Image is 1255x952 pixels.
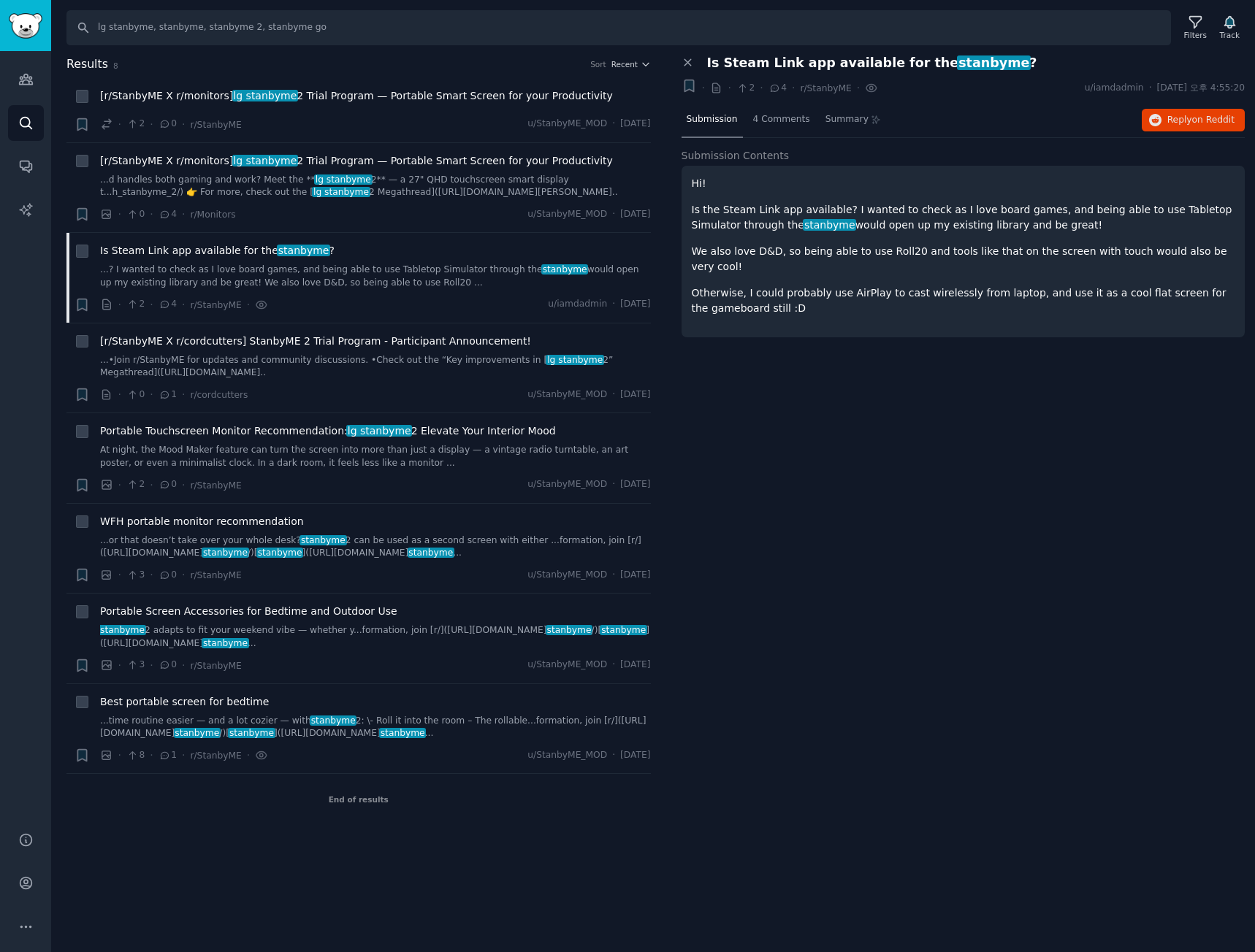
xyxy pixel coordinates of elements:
[312,187,370,197] span: lg stanbyme
[612,749,615,762] span: ·
[1220,30,1240,40] div: Track
[702,80,705,96] span: ·
[1167,114,1235,127] span: Reply
[612,118,615,131] span: ·
[159,208,177,221] span: 4
[527,569,607,582] span: u/StanbyME_MOD
[66,10,1171,45] input: Search Keyword
[150,297,153,312] span: ·
[118,297,121,312] span: ·
[190,300,241,310] span: r/StanbyME
[692,176,1235,191] p: Hi!
[100,153,613,169] span: [r/StanbyME X r/monitors] 2 Trial Program — Portable Smart Screen for your Productivity
[707,55,1037,71] span: Is Steam Link app available for the ?
[612,659,615,672] span: ·
[100,694,269,710] a: Best portable screen for bedtime
[300,535,346,545] span: stanbyme
[546,625,592,635] span: stanbyme
[728,80,731,96] span: ·
[1215,12,1245,43] button: Track
[100,88,613,104] span: [r/StanbyME X r/monitors] 2 Trial Program — Portable Smart Screen for your Productivity
[1157,82,1245,95] span: [DATE] 오후 4:55:20
[736,82,755,95] span: 2
[256,548,303,558] span: stanbyme
[190,120,241,130] span: r/StanbyME
[620,659,650,672] span: [DATE]
[150,387,153,402] span: ·
[202,548,248,558] span: stanbyme
[100,715,651,740] a: ...time routine easier — and a lot cozier — withstanbyme2: \- Roll it into the room – The rollabl...
[118,117,121,132] span: ·
[100,534,651,560] a: ...or that doesn’t take over your whole desk?stanbyme2 can be used as a second screen with either...
[600,625,646,635] span: stanbyme
[159,569,177,582] span: 0
[150,567,153,583] span: ·
[527,478,607,491] span: u/StanbyME_MOD
[620,569,650,582] span: [DATE]
[159,749,177,762] span: 1
[612,388,615,402] span: ·
[310,715,356,726] span: stanbyme
[753,113,810,126] span: 4 Comments
[803,219,856,231] span: stanbyme
[692,285,1235,316] p: Otherwise, I could probably use AirPlay to cast wirelessly from laptop, and use it as a cool flat...
[182,297,185,312] span: ·
[277,245,330,256] span: stanbyme
[126,478,145,491] span: 2
[100,334,531,349] a: [r/StanbyME X r/cordcutters] StanbyME 2 Trial Program - Participant Announcement!
[768,82,787,95] span: 4
[228,728,275,738] span: stanbyme
[159,659,177,672] span: 0
[118,387,121,402] span: ·
[9,13,42,39] img: GummySearch logo
[202,638,248,648] span: stanbyme
[174,728,221,738] span: stanbyme
[1192,115,1235,125] span: on Reddit
[346,425,412,437] span: lg stanbyme
[99,625,145,635] span: stanbyme
[182,567,185,583] span: ·
[182,387,185,402] span: ·
[100,354,651,380] a: ...•Join r/StanbyME for updates and community discussions. •Check out the “Key improvements in [l...
[100,423,556,439] a: Portable Touchscreen Monitor Recommendation:lg stanbyme2 Elevate Your Interior Mood
[100,514,304,529] a: WFH portable monitor recommendation
[100,243,335,258] span: Is Steam Link app available for the ?
[692,202,1235,233] p: Is the Steam Link app available? I wanted to check as I love board games, and being able to use T...
[527,208,607,221] span: u/StanbyME_MOD
[190,480,241,491] span: r/StanbyME
[100,624,651,650] a: stanbyme2 adapts to fit your weekend vibe — whether y...formation, join [r/]([URL][DOMAIN_NAME]st...
[825,113,869,126] span: Summary
[247,297,250,312] span: ·
[611,59,638,69] span: Recent
[541,264,588,275] span: stanbyme
[247,748,250,763] span: ·
[408,548,454,558] span: stanbyme
[620,388,650,402] span: [DATE]
[100,444,651,469] a: At night, the Mood Maker feature can turn the screen into more than just a display — a vintage ra...
[232,90,298,101] span: lg stanbyme
[118,748,121,763] span: ·
[100,243,335,258] a: Is Steam Link app available for thestanbyme?
[118,567,121,583] span: ·
[620,208,650,221] span: [DATE]
[182,117,185,132] span: ·
[150,477,153,493] span: ·
[760,80,763,96] span: ·
[126,208,145,221] span: 0
[682,148,790,164] span: Submission Contents
[100,174,651,199] a: ...d handles both gaming and work? Meet the **lg stanbyme2** — a 27" QHD touchscreen smart displa...
[957,55,1031,70] span: stanbyme
[1149,82,1152,95] span: ·
[113,61,118,70] span: 8
[800,83,851,93] span: r/StanbyME
[190,390,248,400] span: r/cordcutters
[182,658,185,673] span: ·
[792,80,795,96] span: ·
[1142,109,1245,132] a: Replyon Reddit
[100,153,613,169] a: [r/StanbyME X r/monitors]lg stanbyme2 Trial Program — Portable Smart Screen for your Productivity
[1085,82,1144,95] span: u/iamdadmin
[126,569,145,582] span: 3
[118,658,121,673] span: ·
[546,355,604,365] span: lg stanbyme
